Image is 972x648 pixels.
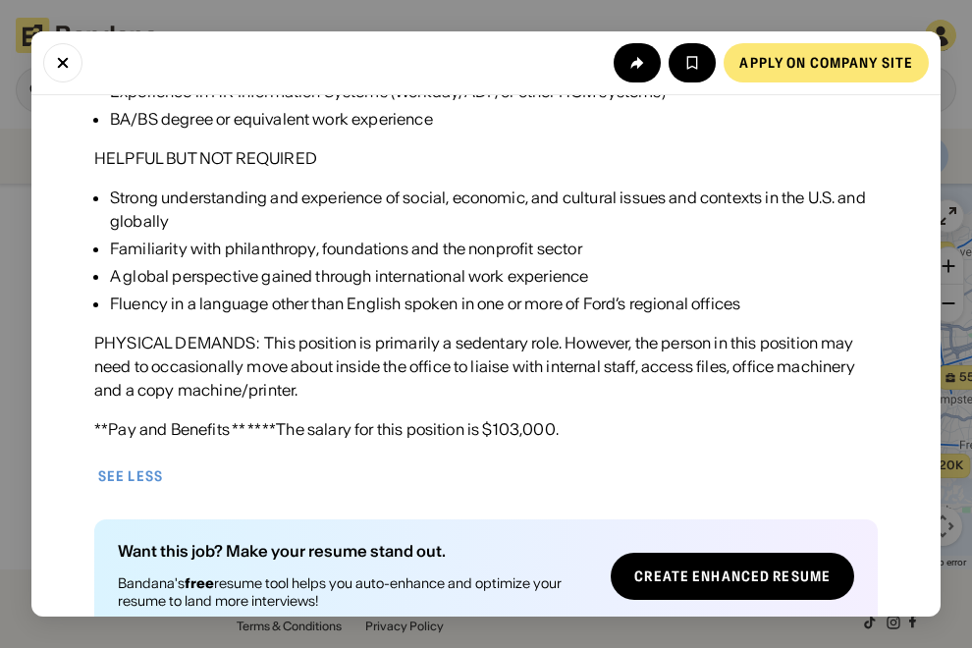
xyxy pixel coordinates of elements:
div: Create Enhanced Resume [634,569,831,583]
div: HELPFUL BUT NOT REQUIRED [94,146,317,170]
div: Familiarity with philanthropy, foundations and the nonprofit sector [110,237,878,260]
button: Close [43,43,82,82]
div: Fluency in a language other than English spoken in one or more of Ford’s regional offices [110,292,878,315]
div: PHYSICAL DEMANDS: This position is primarily a sedentary role. However, the person in this positi... [94,331,878,402]
div: See less [98,469,163,483]
div: A global perspective gained through international work experience [110,264,878,288]
div: BA/BS degree or equivalent work experience [110,107,878,131]
b: free [185,574,214,592]
div: **Pay and Benefits ** ** **The salary for this position is $103,000. [94,417,559,441]
div: Apply on company site [739,56,913,70]
div: Want this job? Make your resume stand out. [118,543,595,559]
div: Strong understanding and experience of social, economic, and cultural issues and contexts in the ... [110,186,878,233]
div: Bandana's resume tool helps you auto-enhance and optimize your resume to land more interviews! [118,574,595,610]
